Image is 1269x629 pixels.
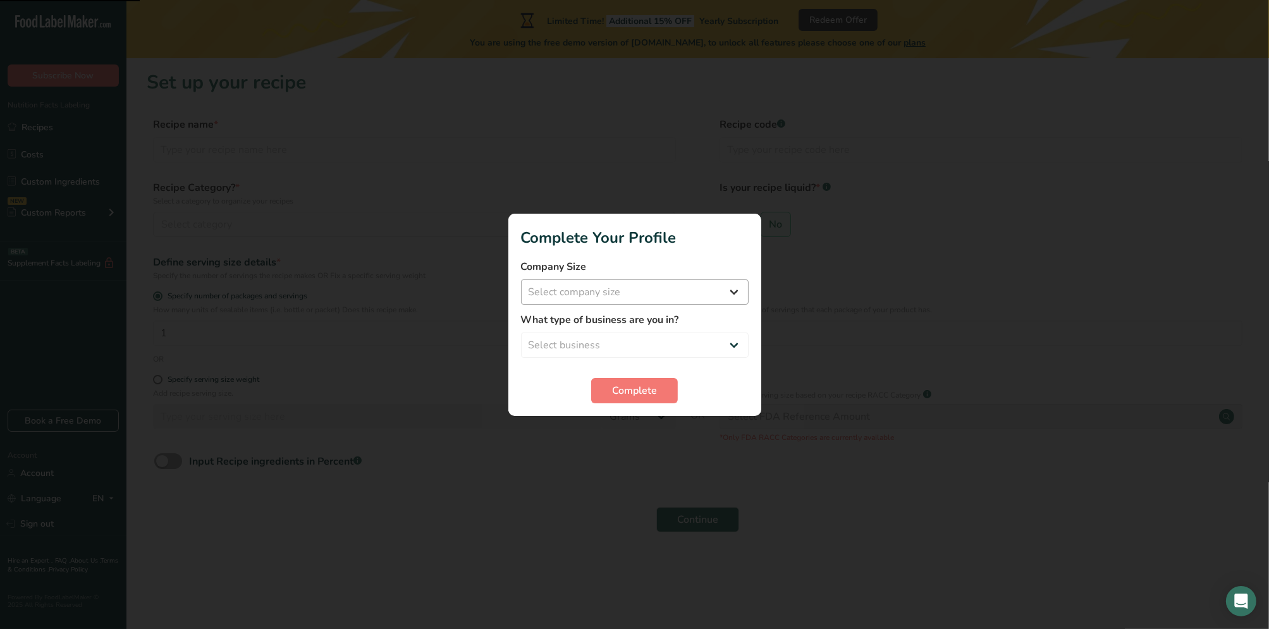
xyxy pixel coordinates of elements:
span: Complete [612,383,657,398]
button: Complete [591,378,678,403]
label: Company Size [521,259,749,274]
label: What type of business are you in? [521,312,749,327]
div: Open Intercom Messenger [1226,586,1256,616]
h1: Complete Your Profile [521,226,749,249]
